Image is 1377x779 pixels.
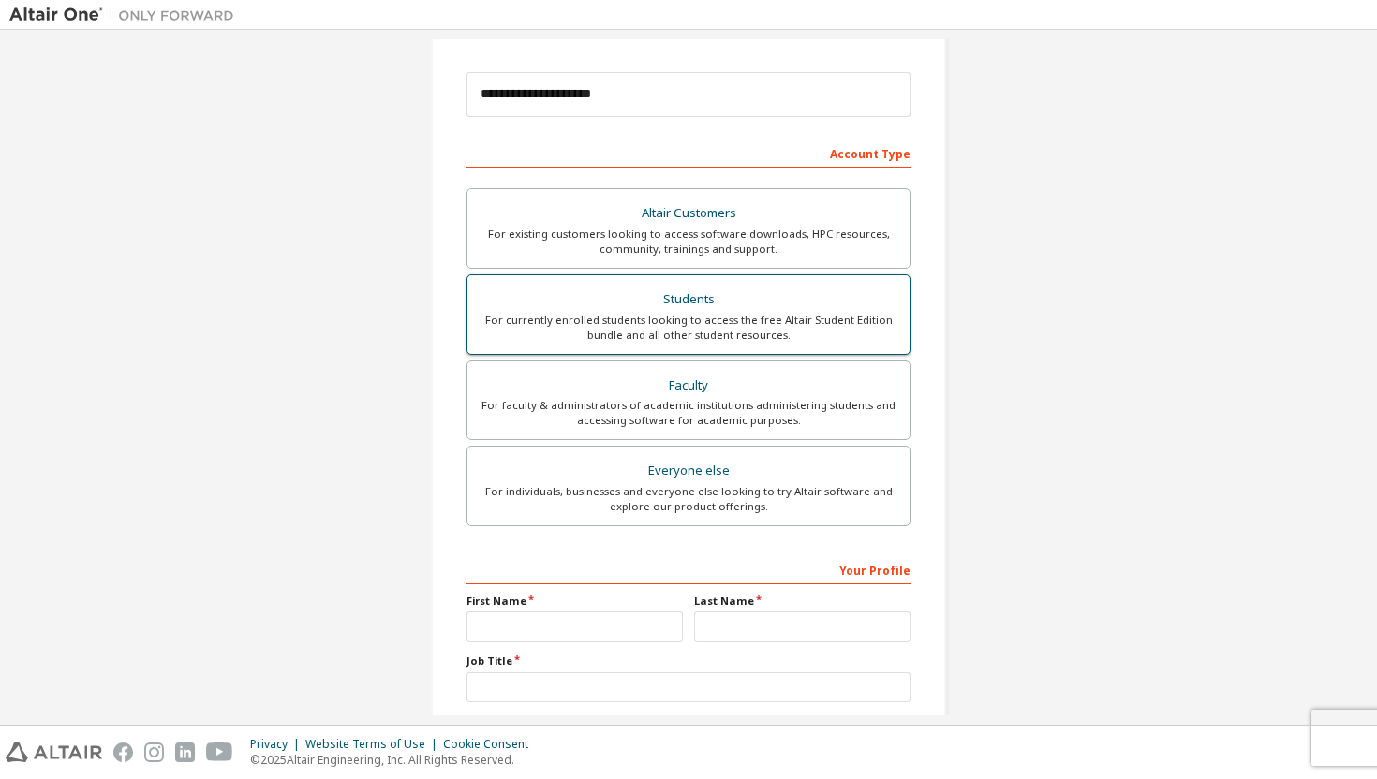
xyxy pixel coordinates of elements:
div: Students [479,287,898,313]
img: altair_logo.svg [6,742,102,762]
img: linkedin.svg [175,742,195,762]
img: youtube.svg [206,742,233,762]
label: Job Title [466,654,911,669]
img: Altair One [9,6,244,24]
div: Everyone else [479,458,898,484]
div: Website Terms of Use [305,737,443,752]
p: © 2025 Altair Engineering, Inc. All Rights Reserved. [250,752,540,768]
img: instagram.svg [144,742,164,762]
div: Your Profile [466,554,911,584]
div: For existing customers looking to access software downloads, HPC resources, community, trainings ... [479,227,898,257]
div: Faculty [479,373,898,399]
label: Last Name [694,594,911,609]
div: For currently enrolled students looking to access the free Altair Student Edition bundle and all ... [479,313,898,343]
div: For individuals, businesses and everyone else looking to try Altair software and explore our prod... [479,484,898,514]
div: Cookie Consent [443,737,540,752]
label: First Name [466,594,683,609]
div: For faculty & administrators of academic institutions administering students and accessing softwa... [479,398,898,428]
div: Altair Customers [479,200,898,227]
div: Privacy [250,737,305,752]
label: Country [466,713,911,728]
img: facebook.svg [113,742,133,762]
div: Account Type [466,138,911,168]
